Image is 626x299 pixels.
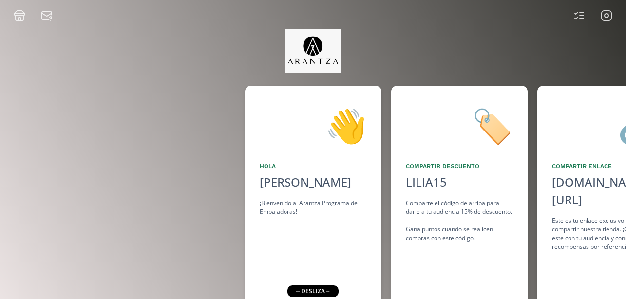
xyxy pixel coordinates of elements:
div: [PERSON_NAME] [260,173,367,191]
div: Compartir Descuento [406,162,513,170]
div: 👋 [260,100,367,150]
div: ← desliza → [287,285,339,297]
div: LILIA15 [406,173,447,191]
div: Hola [260,162,367,170]
div: Comparte el código de arriba para darle a tu audiencia 15% de descuento. Gana puntos cuando se re... [406,199,513,243]
div: ¡Bienvenido al Arantza Programa de Embajadoras! [260,199,367,216]
div: 🏷️ [406,100,513,150]
img: jpq5Bx5xx2a5 [285,29,341,73]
